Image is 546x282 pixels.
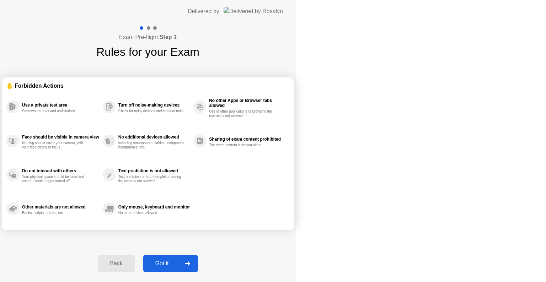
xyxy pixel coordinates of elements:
[145,260,179,267] div: Got it
[22,205,99,210] div: Other materials are not allowed
[22,175,89,183] div: Your physical space should be clear and communication apps turned off
[22,135,99,140] div: Face should be visible in camera view
[160,34,177,40] b: Step 1
[22,141,89,150] div: Nothing should cover your camera, with your face clearly in focus
[22,109,89,113] div: Somewhere quiet and undisturbed
[118,109,186,113] div: Check for noisy devices and ambient noise
[118,141,186,150] div: Including smartphones, tablets, computers, headphones, etc.
[118,103,190,108] div: Turn off noise-making devices
[6,82,289,90] div: ✋ Forbidden Actions
[22,211,89,215] div: Books, scripts, papers, etc
[224,7,283,15] img: Delivered by Rosalyn
[209,109,276,118] div: Use of other applications or browsing the internet is not allowed
[22,103,99,108] div: Use a private test area
[98,255,134,272] button: Back
[96,43,199,60] h1: Rules for your Exam
[118,135,190,140] div: No additional devices allowed
[118,168,190,173] div: Text prediction is not allowed
[143,255,198,272] button: Got it
[100,260,132,267] div: Back
[209,98,286,108] div: No other Apps or Browser tabs allowed
[209,143,276,147] div: The exam content is for you alone
[118,211,186,215] div: No other devices allowed
[118,205,190,210] div: Only mouse, keyboard and monitor
[118,175,186,183] div: Text prediction or auto-completion during the exam is not allowed
[22,168,99,173] div: Do not interact with others
[119,33,177,42] h4: Exam Pre-flight:
[209,137,286,142] div: Sharing of exam content prohibited
[188,7,219,16] div: Delivered by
